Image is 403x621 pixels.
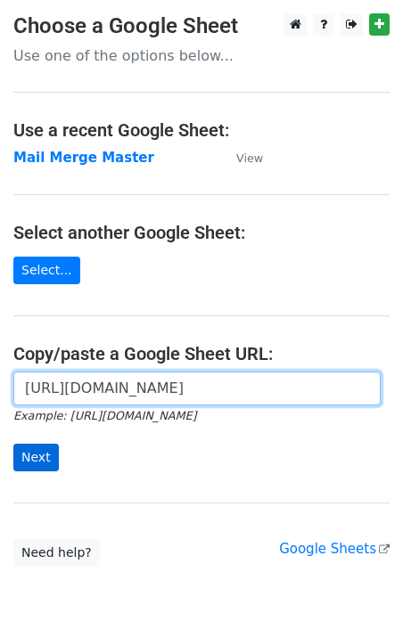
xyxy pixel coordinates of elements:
[13,539,100,567] a: Need help?
[314,535,403,621] iframe: Chat Widget
[236,151,263,165] small: View
[13,150,154,166] a: Mail Merge Master
[13,46,390,65] p: Use one of the options below...
[218,150,263,166] a: View
[13,343,390,364] h4: Copy/paste a Google Sheet URL:
[13,119,390,141] h4: Use a recent Google Sheet:
[13,372,381,405] input: Paste your Google Sheet URL here
[279,541,390,557] a: Google Sheets
[13,444,59,471] input: Next
[13,222,390,243] h4: Select another Google Sheet:
[13,257,80,284] a: Select...
[13,13,390,39] h3: Choose a Google Sheet
[13,409,196,422] small: Example: [URL][DOMAIN_NAME]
